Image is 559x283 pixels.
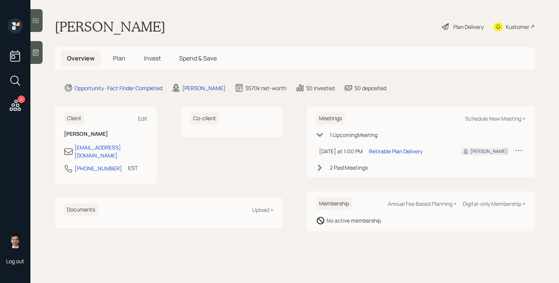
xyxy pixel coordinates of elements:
[138,115,148,122] div: Edit
[388,200,457,207] div: Annual Fee Based Planning +
[245,84,286,92] div: $570k net-worth
[113,54,125,62] span: Plan
[330,131,378,139] div: 1 Upcoming Meeting
[354,84,386,92] div: $0 deposited
[330,164,368,172] div: 2 Past Meeting s
[55,18,165,35] h1: [PERSON_NAME]
[306,84,335,92] div: $0 invested
[64,112,84,125] h6: Client
[75,143,148,159] div: [EMAIL_ADDRESS][DOMAIN_NAME]
[182,84,226,92] div: [PERSON_NAME]
[465,115,526,122] div: Schedule New Meeting +
[179,54,217,62] span: Spend & Save
[144,54,161,62] span: Invest
[506,23,529,31] div: Kustomer
[64,204,98,216] h6: Documents
[316,197,352,210] h6: Membership
[6,258,24,265] div: Log out
[327,216,381,224] div: No active membership
[17,95,25,103] div: 2
[252,206,273,213] div: Upload +
[75,84,162,92] div: Opportunity · Fact Finder Completed
[453,23,484,31] div: Plan Delivery
[8,233,23,248] img: jonah-coleman-headshot.png
[316,112,345,125] h6: Meetings
[128,164,138,172] div: EST
[75,164,122,172] div: [PHONE_NUMBER]
[369,147,422,155] div: Retirable Plan Delivery
[470,148,507,155] div: [PERSON_NAME]
[67,54,95,62] span: Overview
[64,131,148,137] h6: [PERSON_NAME]
[190,112,219,125] h6: Co-client
[463,200,526,207] div: Digital-only Membership +
[319,147,363,155] div: [DATE] at 1:00 PM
